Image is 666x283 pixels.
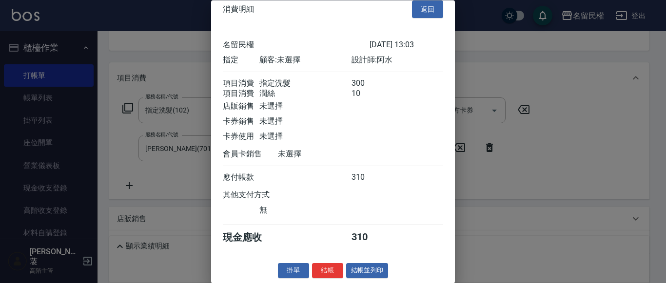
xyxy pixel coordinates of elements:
[223,117,259,127] div: 卡券銷售
[352,79,388,89] div: 300
[352,89,388,99] div: 10
[223,79,259,89] div: 項目消費
[370,40,443,51] div: [DATE] 13:03
[259,102,351,112] div: 未選擇
[278,264,309,279] button: 掛單
[259,206,351,216] div: 無
[259,117,351,127] div: 未選擇
[352,231,388,245] div: 310
[278,150,370,160] div: 未選擇
[412,0,443,19] button: 返回
[223,132,259,142] div: 卡券使用
[312,264,343,279] button: 結帳
[259,56,351,66] div: 顧客: 未選擇
[223,150,278,160] div: 會員卡銷售
[352,56,443,66] div: 設計師: 阿水
[223,40,370,51] div: 名留民權
[223,173,259,183] div: 應付帳款
[223,56,259,66] div: 指定
[352,173,388,183] div: 310
[259,79,351,89] div: 指定洗髮
[223,190,296,201] div: 其他支付方式
[346,264,389,279] button: 結帳並列印
[223,4,254,14] span: 消費明細
[223,231,278,245] div: 現金應收
[223,102,259,112] div: 店販銷售
[223,89,259,99] div: 項目消費
[259,132,351,142] div: 未選擇
[259,89,351,99] div: 潤絲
